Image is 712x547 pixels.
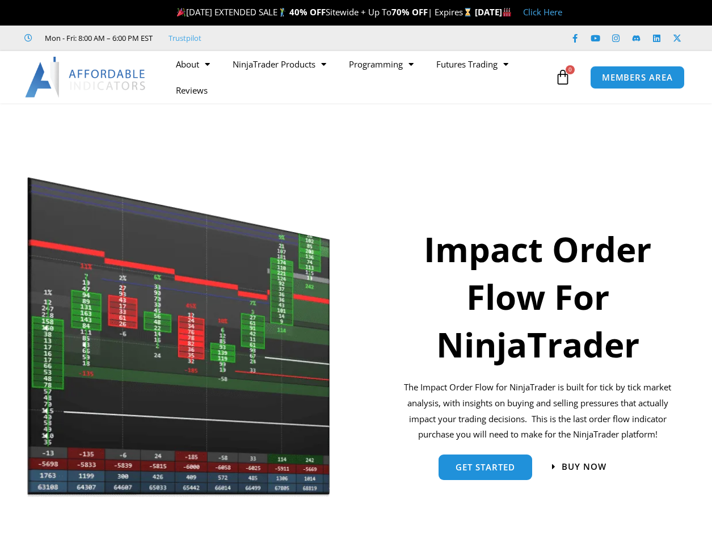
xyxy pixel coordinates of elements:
img: 🏭 [503,8,511,16]
span: get started [456,463,515,472]
a: get started [439,455,532,480]
p: The Impact Order Flow for NinjaTrader is built for tick by tick market analysis, with insights on... [395,380,680,443]
a: Trustpilot [168,31,201,45]
a: NinjaTrader Products [221,51,338,77]
a: Click Here [523,6,562,18]
span: MEMBERS AREA [602,73,673,82]
a: Reviews [165,77,219,103]
img: 🏌️‍♂️ [278,8,287,16]
a: Programming [338,51,425,77]
a: Buy now [552,462,606,471]
span: [DATE] EXTENDED SALE Sitewide + Up To | Expires [174,6,475,18]
img: Orderflow | Affordable Indicators – NinjaTrader [27,174,332,500]
a: 0 [538,61,588,94]
img: 🎉 [177,8,186,16]
strong: 70% OFF [391,6,428,18]
a: About [165,51,221,77]
strong: [DATE] [475,6,512,18]
span: Mon - Fri: 8:00 AM – 6:00 PM EST [42,31,153,45]
span: Buy now [562,462,606,471]
h1: Impact Order Flow For NinjaTrader [395,225,680,368]
img: LogoAI | Affordable Indicators – NinjaTrader [25,57,147,98]
a: Futures Trading [425,51,520,77]
a: MEMBERS AREA [590,66,685,89]
span: 0 [566,65,575,74]
nav: Menu [165,51,552,103]
strong: 40% OFF [289,6,326,18]
img: ⌛ [464,8,472,16]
